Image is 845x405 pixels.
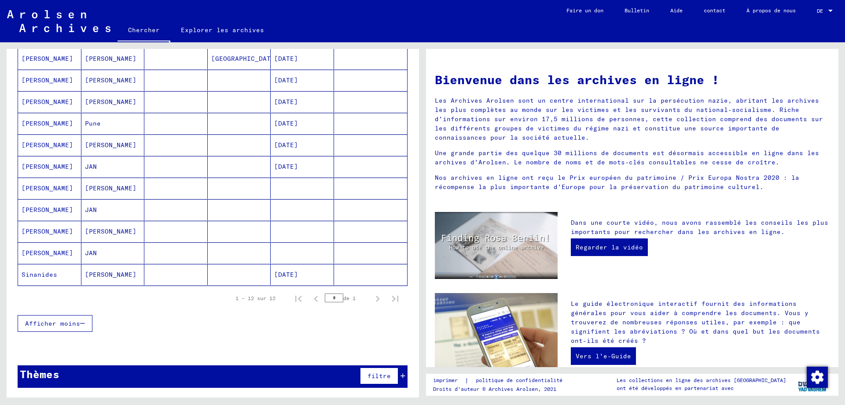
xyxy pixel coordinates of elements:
[85,206,97,214] font: JAN
[235,295,276,301] font: 1 – 12 sur 12
[576,352,631,360] font: Vers l'e-Guide
[181,26,264,34] font: Explorer les archives
[469,376,573,385] a: politique de confidentialité
[85,98,136,106] font: [PERSON_NAME]
[617,377,786,383] font: Les collections en ligne des archives [GEOGRAPHIC_DATA]
[435,293,558,375] img: eguide.jpg
[20,368,59,381] font: Thèmes
[796,373,829,395] img: yv_logo.png
[433,376,465,385] a: imprimer
[85,119,101,127] font: Pune
[435,149,819,166] font: Une grande partie des quelque 30 millions de documents est désormais accessible en ligne dans les...
[746,7,796,14] font: À propos de nous
[367,372,391,380] font: filtre
[7,10,110,32] img: Arolsen_neg.svg
[22,98,73,106] font: [PERSON_NAME]
[118,19,170,42] a: Chercher
[465,376,469,384] font: |
[617,385,734,391] font: ont été développés en partenariat avec
[22,227,73,235] font: [PERSON_NAME]
[85,249,97,257] font: JAN
[274,141,298,149] font: [DATE]
[704,7,725,14] font: contact
[386,290,404,307] button: Dernière page
[22,184,73,192] font: [PERSON_NAME]
[85,271,136,279] font: [PERSON_NAME]
[274,98,298,106] font: [DATE]
[22,76,73,84] font: [PERSON_NAME]
[435,97,823,141] font: Les Archives Arolsen sont un centre international sur la persécution nazie, abritant les archives...
[85,55,136,63] font: [PERSON_NAME]
[18,315,92,332] button: Afficher moins
[128,26,160,34] font: Chercher
[435,72,719,87] font: Bienvenue dans les archives en ligne !
[433,386,556,392] font: Droits d'auteur © Archives Arolsen, 2021
[807,367,828,388] img: Modifier le consentement
[22,141,73,149] font: [PERSON_NAME]
[85,184,136,192] font: [PERSON_NAME]
[85,141,136,149] font: [PERSON_NAME]
[307,290,325,307] button: Page précédente
[170,19,275,41] a: Explorer les archives
[566,7,603,14] font: Faire un don
[85,76,136,84] font: [PERSON_NAME]
[817,7,823,14] font: DE
[435,212,558,279] img: video.jpg
[360,368,398,384] button: filtre
[576,243,643,251] font: Regarder la vidéo
[22,271,57,279] font: Sinanides
[625,7,649,14] font: Bulletin
[25,320,80,327] font: Afficher moins
[22,206,73,214] font: [PERSON_NAME]
[571,238,648,256] a: Regarder la vidéo
[274,163,298,171] font: [DATE]
[85,227,136,235] font: [PERSON_NAME]
[22,55,73,63] font: [PERSON_NAME]
[211,55,279,63] font: [GEOGRAPHIC_DATA]
[290,290,307,307] button: Première page
[85,163,97,171] font: JAN
[670,7,683,14] font: Aide
[274,55,298,63] font: [DATE]
[343,295,356,301] font: de 1
[571,347,636,365] a: Vers l'e-Guide
[435,174,799,191] font: Nos archives en ligne ont reçu le Prix européen du patrimoine / Prix Europa Nostra 2020 : la réco...
[476,377,562,383] font: politique de confidentialité
[274,76,298,84] font: [DATE]
[22,163,73,171] font: [PERSON_NAME]
[571,219,828,236] font: Dans une courte vidéo, nous avons rassemblé les conseils les plus importants pour rechercher dans...
[274,271,298,279] font: [DATE]
[369,290,386,307] button: Page suivante
[22,249,73,257] font: [PERSON_NAME]
[571,300,820,345] font: Le guide électronique interactif fournit des informations générales pour vous aider à comprendre ...
[433,377,458,383] font: imprimer
[274,119,298,127] font: [DATE]
[22,119,73,127] font: [PERSON_NAME]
